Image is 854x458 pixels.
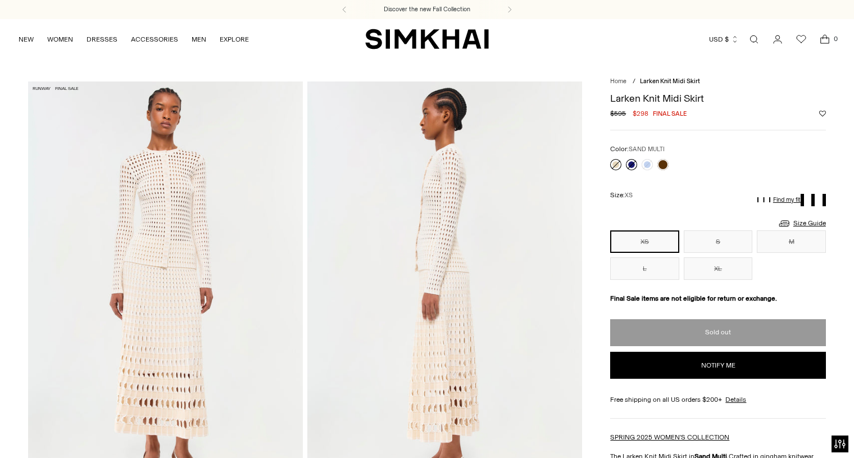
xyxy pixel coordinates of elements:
button: XS [610,230,679,253]
a: ACCESSORIES [131,27,178,52]
span: XS [625,192,633,199]
a: WOMEN [47,27,73,52]
iframe: Sign Up via Text for Offers [9,415,113,449]
button: Notify me [610,352,825,379]
button: XL [684,257,752,280]
a: Details [725,394,746,405]
span: Larken Knit Midi Skirt [640,78,700,85]
a: MEN [192,27,206,52]
button: USD $ [709,27,739,52]
a: Discover the new Fall Collection [384,5,470,14]
a: SPRING 2025 WOMEN'S COLLECTION [610,433,729,441]
nav: breadcrumbs [610,77,825,87]
a: DRESSES [87,27,117,52]
div: Free shipping on all US orders $200+ [610,394,825,405]
a: Open cart modal [814,28,836,51]
button: M [757,230,826,253]
div: / [633,77,635,87]
a: Size Guide [778,216,826,230]
a: Home [610,78,626,85]
span: 0 [830,34,841,44]
button: S [684,230,752,253]
strong: Final Sale items are not eligible for return or exchange. [610,294,777,302]
a: SIMKHAI [365,28,489,50]
span: SAND MULTI [629,146,665,153]
a: EXPLORE [220,27,249,52]
a: Go to the account page [766,28,789,51]
label: Size: [610,190,633,201]
a: Open search modal [743,28,765,51]
span: $298 [633,108,648,119]
a: Wishlist [790,28,812,51]
s: $595 [610,108,626,119]
label: Color: [610,144,665,155]
button: L [610,257,679,280]
h1: Larken Knit Midi Skirt [610,93,825,103]
a: NEW [19,27,34,52]
button: Add to Wishlist [819,110,826,117]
